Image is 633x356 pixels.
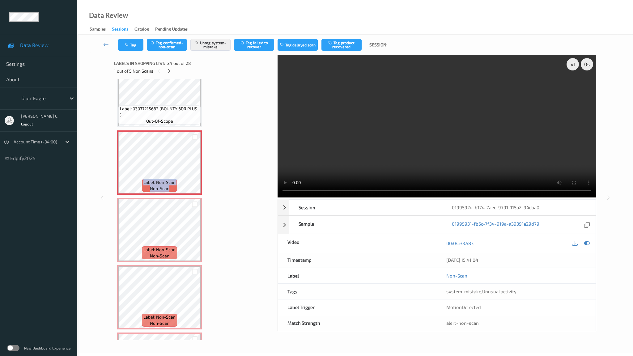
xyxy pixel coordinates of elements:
[278,315,437,331] div: Match Strength
[289,200,442,215] div: Session
[90,25,112,34] a: Samples
[278,268,437,283] div: Label
[147,39,187,51] button: Tag confirmed-non-scan
[155,26,188,34] div: Pending Updates
[278,284,437,299] div: Tags
[437,299,596,315] div: MotionDetected
[446,240,474,246] a: 00:04:33.583
[89,12,128,19] div: Data Review
[190,39,231,51] button: Untag system-mistake
[150,253,169,259] span: non-scan
[278,234,437,252] div: Video
[278,39,318,51] button: Tag delayed scan
[234,39,274,51] button: Tag failed to recover
[114,67,273,75] div: 1 out of 5 Non Scans
[443,200,596,215] div: 0199592d-b174-7aec-9791-115a2c94cba0
[278,216,596,234] div: Sample01995931-fb5c-7f34-919a-a39391e29d79
[446,289,516,294] span: ,
[112,25,134,34] a: Sessions
[143,314,176,320] span: Label: Non-Scan
[446,273,467,279] a: Non-Scan
[446,289,481,294] span: system-mistake
[321,39,362,51] button: Tag product recovered
[278,252,437,268] div: Timestamp
[150,185,169,192] span: non-scan
[446,320,586,326] div: alert-non-scan
[446,257,586,263] div: [DATE] 15:41:04
[452,221,539,229] a: 01995931-fb5c-7f34-919a-a39391e29d79
[90,26,106,34] div: Samples
[114,60,165,66] span: Labels in shopping list:
[289,216,442,234] div: Sample
[482,289,516,294] span: Unusual activity
[112,26,128,34] div: Sessions
[143,179,176,185] span: Label: Non-Scan
[567,58,579,70] div: x 1
[120,106,199,118] span: Label: 03077215662 (BOUNTY 6DR PLUS )
[581,58,593,70] div: 0 s
[134,25,155,34] a: Catalog
[150,320,169,326] span: non-scan
[278,299,437,315] div: Label Trigger
[369,42,387,48] span: Session:
[167,60,191,66] span: 24 out of 28
[118,39,143,51] button: Tag
[143,247,176,253] span: Label: Non-Scan
[134,26,149,34] div: Catalog
[155,25,194,34] a: Pending Updates
[146,118,173,124] span: out-of-scope
[278,199,596,215] div: Session0199592d-b174-7aec-9791-115a2c94cba0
